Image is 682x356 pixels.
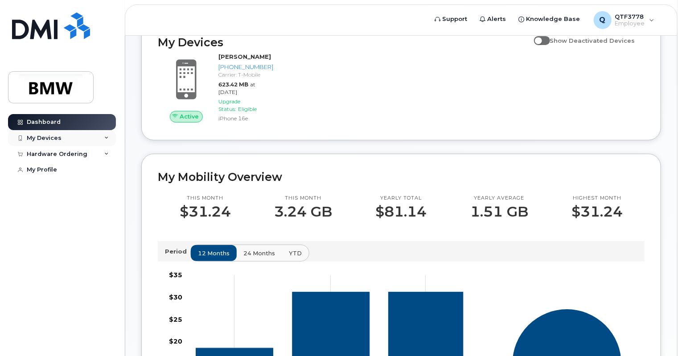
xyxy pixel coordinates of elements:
[534,32,541,39] input: Show Deactivated Devices
[513,10,587,28] a: Knowledge Base
[169,315,182,323] tspan: $25
[488,15,506,24] span: Alerts
[218,115,273,122] div: iPhone 16e
[376,204,427,220] p: $81.14
[165,247,190,256] p: Period
[218,81,248,88] span: 623.42 MB
[571,195,623,202] p: Highest month
[180,204,231,220] p: $31.24
[218,71,273,78] div: Carrier: T-Mobile
[218,81,255,95] span: at [DATE]
[158,170,645,184] h2: My Mobility Overview
[158,36,530,49] h2: My Devices
[274,195,332,202] p: This month
[180,112,199,121] span: Active
[218,98,240,112] span: Upgrade Status:
[238,106,257,112] span: Eligible
[169,293,182,301] tspan: $30
[218,63,273,71] div: [PHONE_NUMBER]
[274,204,332,220] p: 3.24 GB
[643,317,675,349] iframe: Messenger Launcher
[180,195,231,202] p: This month
[243,249,275,258] span: 24 months
[376,195,427,202] p: Yearly total
[588,11,661,29] div: QTF3778
[470,204,528,220] p: 1.51 GB
[615,13,645,20] span: QTF3778
[443,15,468,24] span: Support
[600,15,606,25] span: Q
[429,10,474,28] a: Support
[470,195,528,202] p: Yearly average
[550,37,635,44] span: Show Deactivated Devices
[169,338,182,346] tspan: $20
[615,20,645,27] span: Employee
[218,53,271,60] strong: [PERSON_NAME]
[158,53,271,124] a: Active[PERSON_NAME][PHONE_NUMBER]Carrier: T-Mobile623.42 MBat [DATE]Upgrade Status:EligibleiPhone...
[289,249,302,258] span: YTD
[526,15,580,24] span: Knowledge Base
[571,204,623,220] p: $31.24
[474,10,513,28] a: Alerts
[169,271,182,279] tspan: $35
